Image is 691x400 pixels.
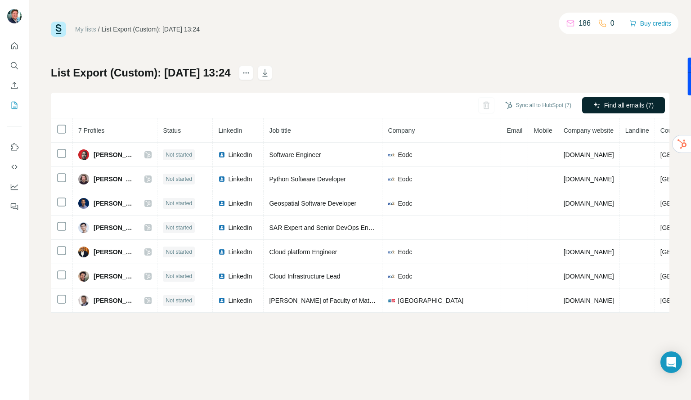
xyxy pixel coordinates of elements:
img: company-logo [388,151,395,158]
img: Surfe Logo [51,22,66,37]
p: 0 [610,18,615,29]
span: LinkedIn [228,296,252,305]
span: Eodc [398,175,412,184]
span: [PERSON_NAME] [94,199,135,208]
span: Not started [166,297,192,305]
span: [GEOGRAPHIC_DATA] [398,296,463,305]
img: LinkedIn logo [218,248,225,256]
button: Buy credits [629,17,671,30]
img: company-logo [388,297,395,304]
span: Mobile [534,127,552,134]
div: Open Intercom Messenger [660,351,682,373]
span: Cloud platform Engineer [269,248,337,256]
button: Search [7,58,22,74]
span: Not started [166,224,192,232]
span: Job title [269,127,291,134]
button: Use Surfe API [7,159,22,175]
span: LinkedIn [228,247,252,256]
span: [PERSON_NAME] [94,296,135,305]
span: [DOMAIN_NAME] [564,175,614,183]
span: [DOMAIN_NAME] [564,151,614,158]
span: [DOMAIN_NAME] [564,273,614,280]
img: company-logo [388,273,395,280]
span: Not started [166,248,192,256]
span: LinkedIn [228,272,252,281]
span: Not started [166,199,192,207]
span: [PERSON_NAME] [94,247,135,256]
span: Not started [166,151,192,159]
span: [PERSON_NAME] [94,272,135,281]
span: [PERSON_NAME] [94,223,135,232]
img: LinkedIn logo [218,224,225,231]
p: 186 [579,18,591,29]
img: company-logo [388,248,395,256]
span: 7 Profiles [78,127,104,134]
img: LinkedIn logo [218,151,225,158]
span: Eodc [398,272,412,281]
div: List Export (Custom): [DATE] 13:24 [102,25,200,34]
button: Feedback [7,198,22,215]
span: Python Software Developer [269,175,345,183]
img: LinkedIn logo [218,297,225,304]
span: LinkedIn [228,150,252,159]
img: LinkedIn logo [218,273,225,280]
span: Cloud Infrastructure Lead [269,273,340,280]
img: LinkedIn logo [218,200,225,207]
span: [PERSON_NAME] [94,150,135,159]
span: Company [388,127,415,134]
span: Eodc [398,150,412,159]
span: [DOMAIN_NAME] [564,297,614,304]
img: Avatar [78,295,89,306]
img: Avatar [7,9,22,23]
button: Find all emails (7) [582,97,665,113]
span: Software Engineer [269,151,321,158]
span: LinkedIn [228,175,252,184]
span: Not started [166,175,192,183]
span: Company website [564,127,614,134]
span: [DOMAIN_NAME] [564,248,614,256]
img: Avatar [78,174,89,184]
span: Eodc [398,199,412,208]
h1: List Export (Custom): [DATE] 13:24 [51,66,231,80]
span: SAR Expert and Senior DevOps Engineer [269,224,386,231]
button: actions [239,66,253,80]
span: Email [507,127,522,134]
img: company-logo [388,200,395,207]
button: Enrich CSV [7,77,22,94]
span: [DOMAIN_NAME] [564,200,614,207]
span: LinkedIn [228,199,252,208]
button: Dashboard [7,179,22,195]
span: LinkedIn [218,127,242,134]
img: LinkedIn logo [218,175,225,183]
span: Eodc [398,247,412,256]
span: LinkedIn [228,223,252,232]
button: Use Surfe on LinkedIn [7,139,22,155]
span: Find all emails (7) [604,101,654,110]
button: Quick start [7,38,22,54]
span: [PERSON_NAME] [94,175,135,184]
img: Avatar [78,247,89,257]
img: Avatar [78,222,89,233]
img: Avatar [78,271,89,282]
button: Sync all to HubSpot (7) [499,99,578,112]
span: Country [660,127,682,134]
span: Not started [166,272,192,280]
li: / [98,25,100,34]
span: Geospatial Software Developer [269,200,356,207]
button: My lists [7,97,22,113]
img: Avatar [78,149,89,160]
img: company-logo [388,175,395,183]
a: My lists [75,26,96,33]
span: Landline [625,127,649,134]
span: Status [163,127,181,134]
span: [PERSON_NAME] of Faculty of Mathematics and Geoinformation [269,297,451,304]
img: Avatar [78,198,89,209]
